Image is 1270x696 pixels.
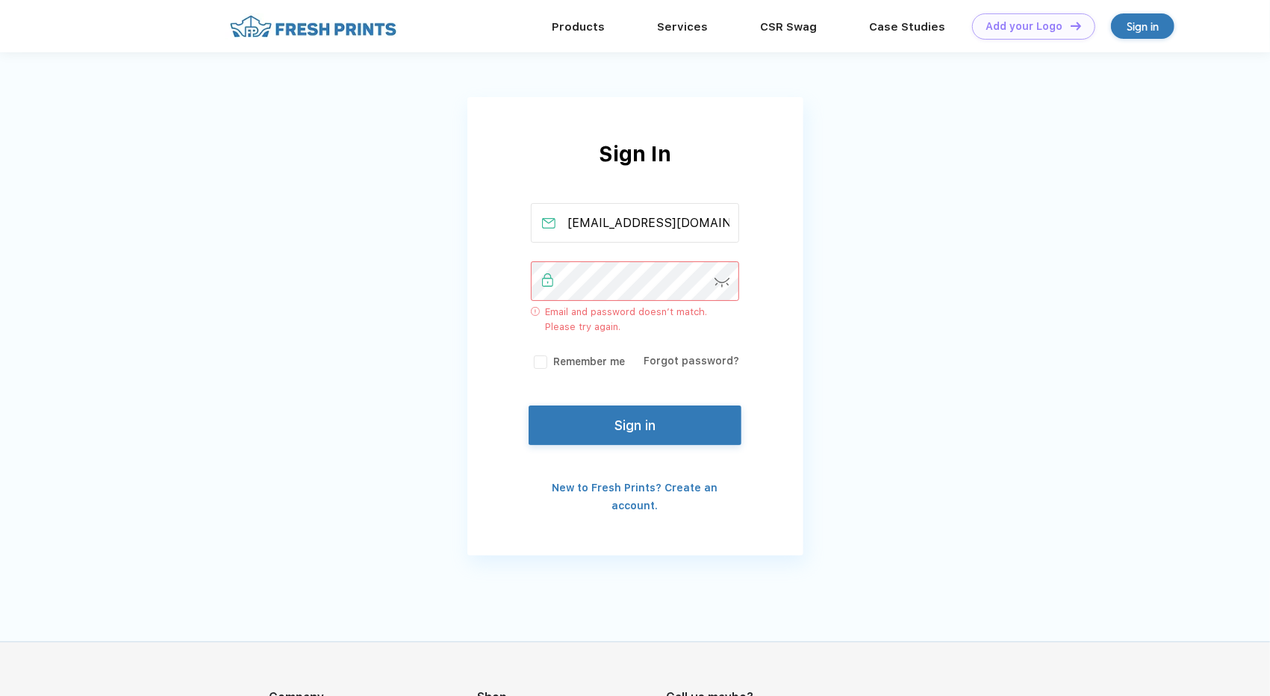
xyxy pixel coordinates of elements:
[542,273,554,287] img: password_active.svg
[986,20,1063,33] div: Add your Logo
[467,138,803,203] div: Sign In
[761,20,818,34] a: CSR Swag
[531,354,625,370] label: Remember me
[531,203,739,243] input: Email
[1127,18,1159,35] div: Sign in
[644,355,739,367] a: Forgot password?
[542,218,555,229] img: email_active.svg
[225,13,401,40] img: fo%20logo%202.webp
[715,278,730,288] img: password-icon.svg
[552,482,718,512] a: New to Fresh Prints? Create an account.
[529,406,741,445] button: Sign in
[1071,22,1081,30] img: DT
[531,307,540,316] img: error_icon_desktop.svg
[552,20,606,34] a: Products
[1111,13,1174,39] a: Sign in
[545,305,739,334] span: Email and password doesn’t match. Please try again.
[658,20,709,34] a: Services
